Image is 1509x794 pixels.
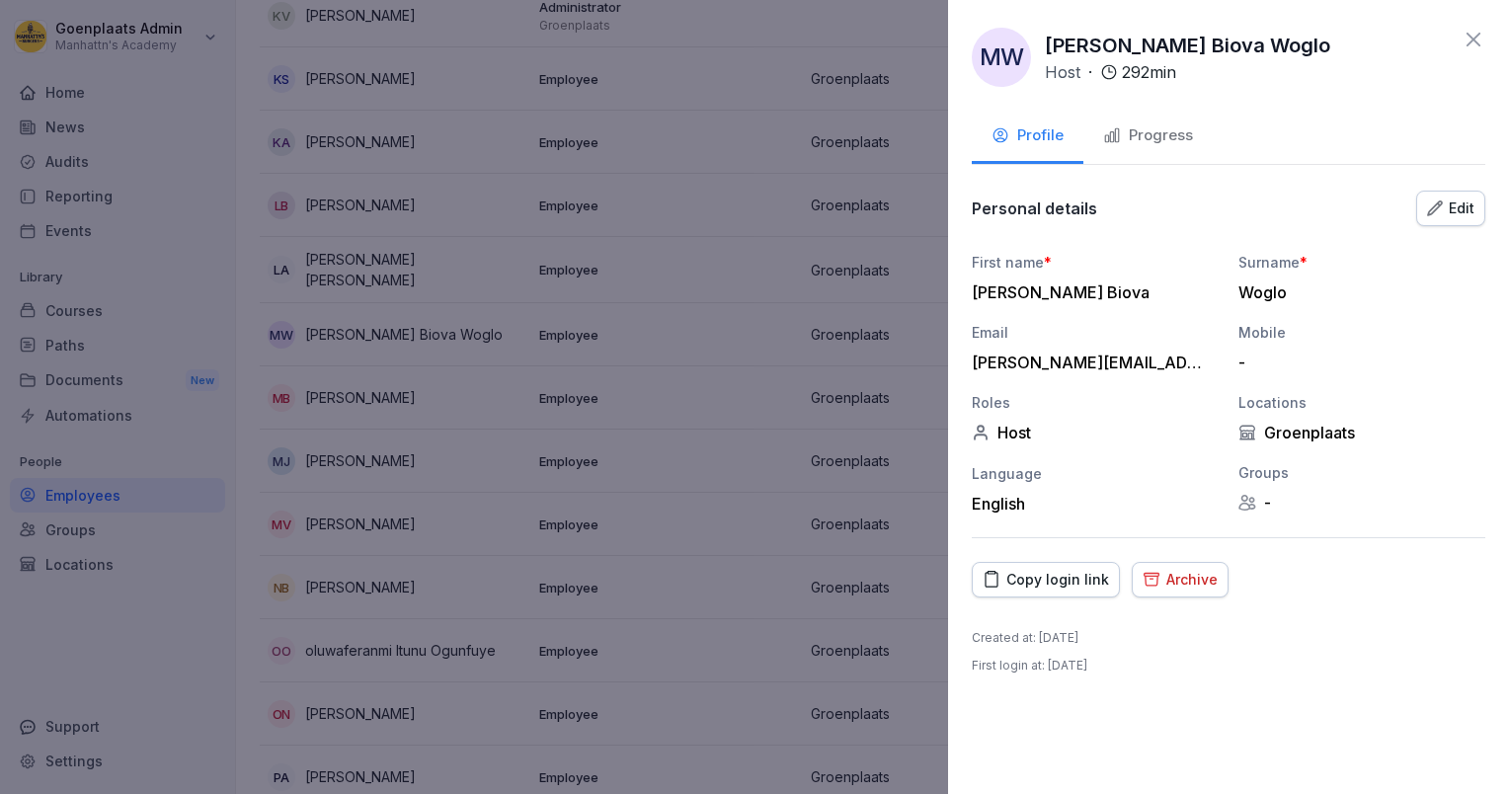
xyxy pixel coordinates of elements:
div: English [972,494,1219,514]
div: Progress [1103,124,1193,147]
div: Copy login link [983,569,1109,591]
div: MW [972,28,1031,87]
div: Locations [1238,392,1485,413]
p: Created at : [DATE] [972,629,1078,647]
button: Archive [1132,562,1229,597]
div: Edit [1427,198,1474,219]
div: Groenplaats [1238,423,1485,442]
div: Roles [972,392,1219,413]
div: Surname [1238,252,1485,273]
div: Profile [992,124,1064,147]
div: Mobile [1238,322,1485,343]
div: - [1238,493,1485,513]
p: 292 min [1122,60,1176,84]
p: Host [1045,60,1080,84]
div: [PERSON_NAME][EMAIL_ADDRESS][DOMAIN_NAME] [972,353,1209,372]
button: Progress [1083,111,1213,164]
div: Language [972,463,1219,484]
div: · [1045,60,1176,84]
div: Woglo [1238,282,1475,302]
button: Copy login link [972,562,1120,597]
p: Personal details [972,198,1097,218]
button: Profile [972,111,1083,164]
p: First login at : [DATE] [972,657,1087,675]
div: Email [972,322,1219,343]
button: Edit [1416,191,1485,226]
div: [PERSON_NAME] Biova [972,282,1209,302]
div: First name [972,252,1219,273]
div: Host [972,423,1219,442]
div: Archive [1143,569,1218,591]
div: Groups [1238,462,1485,483]
div: - [1238,353,1475,372]
p: [PERSON_NAME] Biova Woglo [1045,31,1330,60]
